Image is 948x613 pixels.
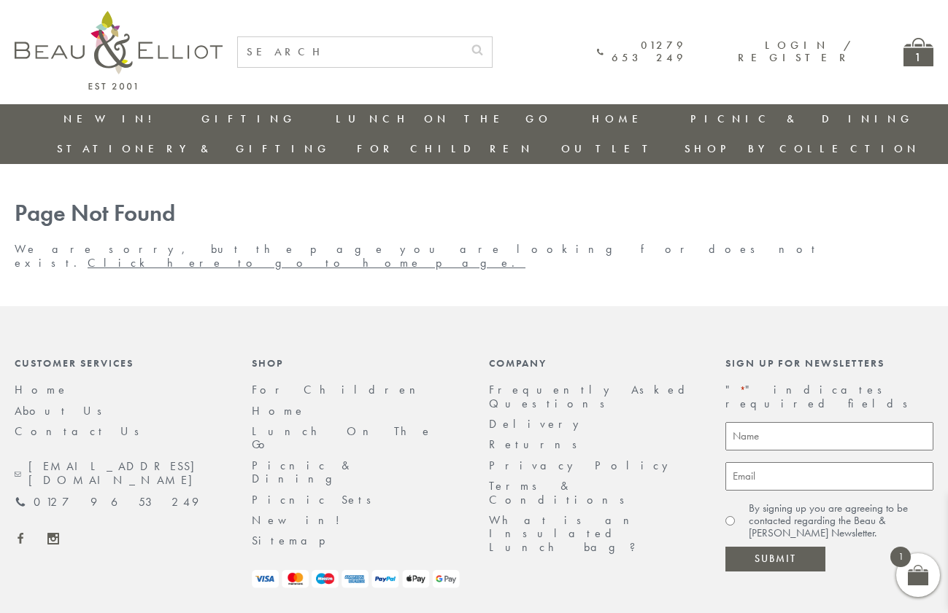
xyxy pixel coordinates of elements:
input: Name [725,422,933,450]
p: " " indicates required fields [725,383,933,410]
a: Shop by collection [685,141,920,156]
a: 01279 653 249 [597,39,687,65]
a: Picnic & Dining [252,458,355,486]
a: Picnic & Dining [690,112,914,126]
h1: Page Not Found [15,200,933,227]
a: Sitemap [252,533,345,548]
a: For Children [357,141,534,156]
a: Gifting [201,112,296,126]
a: Lunch On The Go [252,423,433,452]
a: Frequently Asked Questions [489,382,694,410]
input: SEARCH [238,37,463,67]
a: Lunch On The Go [336,112,552,126]
a: Login / Register [738,38,852,65]
a: Delivery [489,416,587,432]
div: Customer Services [15,357,223,369]
a: Privacy Policy [489,458,676,473]
a: Home [592,112,650,126]
div: Sign up for newsletters [725,357,933,369]
a: New in! [63,112,161,126]
span: 1 [890,547,911,567]
a: 1 [903,38,933,66]
a: Home [15,382,69,397]
a: Picnic Sets [252,492,381,507]
a: Click here to go to home page. [88,255,525,270]
a: New in! [252,512,350,528]
a: Returns [489,437,587,452]
a: 01279 653 249 [15,496,199,509]
a: Home [252,403,306,418]
a: Contact Us [15,423,149,439]
a: Terms & Conditions [489,478,634,507]
input: Submit [725,547,825,571]
div: Company [489,357,697,369]
label: By signing up you are agreeing to be contacted regarding the Beau & [PERSON_NAME] Newsletter. [749,502,933,540]
img: payment-logos.png [252,570,460,588]
a: Outlet [561,141,658,156]
a: About Us [15,403,112,418]
img: logo [15,11,223,90]
input: Email [725,462,933,491]
a: Stationery & Gifting [57,141,331,156]
a: For Children [252,382,427,397]
div: Shop [252,357,460,369]
a: What is an Insulated Lunch bag? [489,512,647,555]
a: [EMAIL_ADDRESS][DOMAIN_NAME] [15,460,223,487]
